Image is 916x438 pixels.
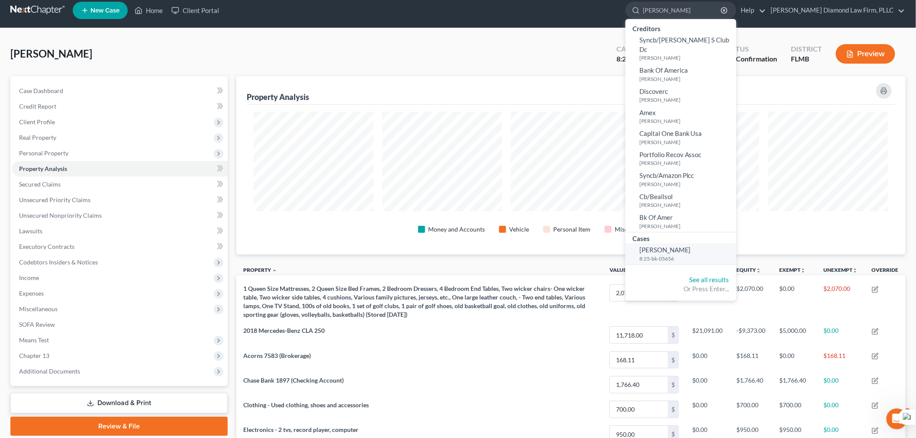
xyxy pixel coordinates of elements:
[730,397,773,422] td: $700.00
[12,317,228,332] a: SOFA Review
[19,212,102,219] span: Unsecured Nonpriority Claims
[610,377,668,393] input: 0.00
[668,377,678,393] div: $
[19,274,39,281] span: Income
[19,321,55,328] span: SOFA Review
[19,305,58,312] span: Miscellaneous
[780,267,806,273] a: Exemptunfold_more
[12,99,228,114] a: Credit Report
[19,87,63,94] span: Case Dashboard
[19,367,80,375] span: Additional Documents
[554,225,591,234] div: Personal Item
[730,348,773,372] td: $168.11
[773,323,817,348] td: $5,000.00
[773,372,817,397] td: $1,766.40
[12,239,228,254] a: Executory Contracts
[626,232,736,243] div: Cases
[639,222,734,230] small: [PERSON_NAME]
[243,267,277,273] a: Property expand_less
[639,75,734,83] small: [PERSON_NAME]
[130,3,167,18] a: Home
[686,323,730,348] td: $21,091.00
[756,268,761,273] i: unfold_more
[12,208,228,223] a: Unsecured Nonpriority Claims
[723,44,777,54] div: Status
[243,285,585,318] span: 1 Queen Size Mattresses, 2 Queen Size Bed Frames, 2 Bedroom Dressers, 4 Bedroom End Tables, Two w...
[19,336,49,344] span: Means Test
[12,223,228,239] a: Lawsuits
[90,7,119,14] span: New Case
[610,327,668,343] input: 0.00
[610,352,668,368] input: 0.00
[639,96,734,103] small: [PERSON_NAME]
[243,401,369,409] span: Clothing - Used clothing, shoes and accessories
[824,267,858,273] a: Unexemptunfold_more
[626,211,736,232] a: Bk Of Amer[PERSON_NAME]
[686,372,730,397] td: $0.00
[429,225,485,234] div: Money and Accounts
[243,352,311,359] span: Acorns 7583 (Brokerage)
[817,397,865,422] td: $0.00
[836,44,895,64] button: Preview
[616,44,662,54] div: Case
[639,87,668,95] span: Discoverc
[626,169,736,190] a: Syncb/Amazon Plcc[PERSON_NAME]
[639,193,673,200] span: Cb/Beallsol
[616,54,662,64] div: 8:25-bk-04460
[272,268,277,273] i: expand_less
[10,417,228,436] a: Review & File
[773,348,817,372] td: $0.00
[626,85,736,106] a: Discoverc[PERSON_NAME]
[817,348,865,372] td: $168.11
[668,352,678,368] div: $
[626,148,736,169] a: Portfolio Recov Assoc[PERSON_NAME]
[639,246,691,254] span: [PERSON_NAME]
[610,285,668,301] input: 0.00
[10,393,228,413] a: Download & Print
[19,352,49,359] span: Chapter 13
[801,268,806,273] i: unfold_more
[686,348,730,372] td: $0.00
[615,225,679,234] div: Miscellaneous Property
[723,54,777,64] div: Pre Confirmation
[643,2,722,18] input: Search by name...
[639,117,734,125] small: [PERSON_NAME]
[639,129,702,137] span: Capital One Bank Usa
[690,276,729,283] a: See all results
[639,36,729,53] span: Syncb/[PERSON_NAME] S Club Dc
[767,3,905,18] a: [PERSON_NAME] Diamond Law Firm, PLLC
[19,243,74,250] span: Executory Contracts
[12,161,228,177] a: Property Analysis
[639,138,734,146] small: [PERSON_NAME]
[887,409,907,429] iframe: Intercom live chat
[686,397,730,422] td: $0.00
[19,290,44,297] span: Expenses
[243,327,325,334] span: 2018 Mercedes-Benz CLA 250
[865,261,906,281] th: Override
[639,201,734,209] small: [PERSON_NAME]
[773,397,817,422] td: $700.00
[610,401,668,418] input: 0.00
[626,33,736,64] a: Syncb/[PERSON_NAME] S Club Dc[PERSON_NAME]
[243,426,358,433] span: Electronics - 2 tvs, record player, computer
[626,64,736,85] a: Bank Of America[PERSON_NAME]
[773,280,817,322] td: $0.00
[791,54,822,64] div: FLMB
[19,227,42,235] span: Lawsuits
[247,92,309,102] div: Property Analysis
[639,255,734,262] small: 8:25-bk-05656
[626,127,736,148] a: Capital One Bank Usa[PERSON_NAME]
[817,323,865,348] td: $0.00
[510,225,529,234] div: Vehicle
[668,401,678,418] div: $
[730,372,773,397] td: $1,766.40
[19,258,98,266] span: Codebtors Insiders & Notices
[19,165,67,172] span: Property Analysis
[817,280,865,322] td: $2,070.00
[243,377,344,384] span: Chase Bank 1897 (Checking Account)
[730,323,773,348] td: -$9,373.00
[19,149,68,157] span: Personal Property
[626,106,736,127] a: Amex[PERSON_NAME]
[19,180,61,188] span: Secured Claims
[791,44,822,54] div: District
